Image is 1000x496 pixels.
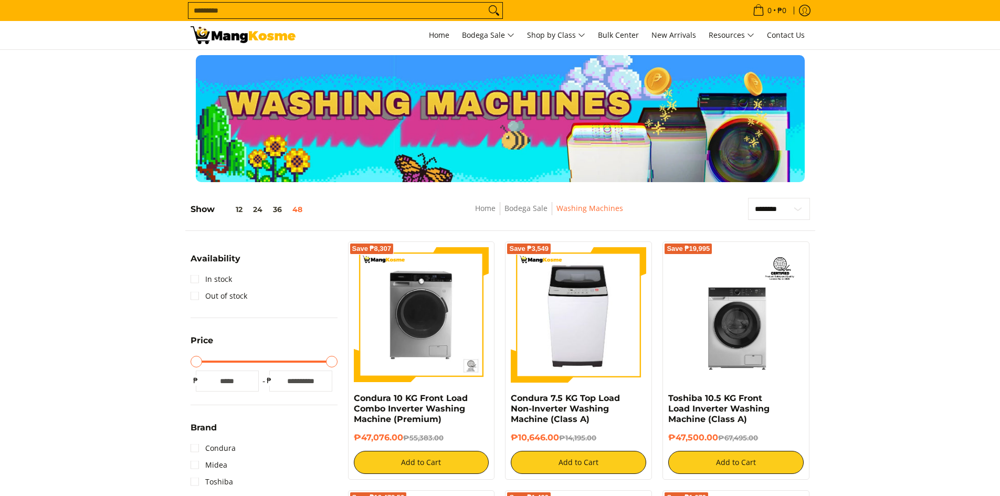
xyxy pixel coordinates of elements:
[191,473,233,490] a: Toshiba
[598,30,639,40] span: Bulk Center
[668,432,804,443] h6: ₱47,500.00
[667,246,710,252] span: Save ₱19,995
[668,393,770,424] a: Toshiba 10.5 KG Front Load Inverter Washing Machine (Class A)
[191,440,236,457] a: Condura
[776,7,788,14] span: ₱0
[264,375,275,386] span: ₱
[709,29,754,42] span: Resources
[559,434,596,442] del: ₱14,195.00
[354,432,489,443] h6: ₱47,076.00
[504,203,548,213] a: Bodega Sale
[354,393,468,424] a: Condura 10 KG Front Load Combo Inverter Washing Machine (Premium)
[306,21,810,49] nav: Main Menu
[215,205,248,214] button: 12
[191,375,201,386] span: ₱
[191,457,227,473] a: Midea
[354,247,489,383] img: Condura 10 KG Front Load Combo Inverter Washing Machine (Premium)
[268,205,287,214] button: 36
[398,202,699,226] nav: Breadcrumbs
[750,5,790,16] span: •
[593,21,644,49] a: Bulk Center
[511,393,620,424] a: Condura 7.5 KG Top Load Non-Inverter Washing Machine (Class A)
[191,424,217,440] summary: Open
[403,434,444,442] del: ₱55,383.00
[556,203,623,213] a: Washing Machines
[457,21,520,49] a: Bodega Sale
[191,255,240,263] span: Availability
[668,451,804,474] button: Add to Cart
[515,247,643,383] img: condura-7.5kg-topload-non-inverter-washing-machine-class-c-full-view-mang-kosme
[191,255,240,271] summary: Open
[718,434,758,442] del: ₱67,495.00
[429,30,449,40] span: Home
[352,246,392,252] span: Save ₱8,307
[668,247,804,383] img: Toshiba 10.5 KG Front Load Inverter Washing Machine (Class A)
[191,336,213,353] summary: Open
[766,7,773,14] span: 0
[486,3,502,18] button: Search
[191,288,247,304] a: Out of stock
[527,29,585,42] span: Shop by Class
[767,30,805,40] span: Contact Us
[191,424,217,432] span: Brand
[354,451,489,474] button: Add to Cart
[522,21,591,49] a: Shop by Class
[191,336,213,345] span: Price
[511,432,646,443] h6: ₱10,646.00
[762,21,810,49] a: Contact Us
[509,246,549,252] span: Save ₱3,549
[703,21,760,49] a: Resources
[462,29,514,42] span: Bodega Sale
[646,21,701,49] a: New Arrivals
[191,271,232,288] a: In stock
[191,26,296,44] img: Washing Machines l Mang Kosme: Home Appliances Warehouse Sale Partner
[191,204,308,215] h5: Show
[511,451,646,474] button: Add to Cart
[248,205,268,214] button: 24
[287,205,308,214] button: 48
[424,21,455,49] a: Home
[651,30,696,40] span: New Arrivals
[475,203,496,213] a: Home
